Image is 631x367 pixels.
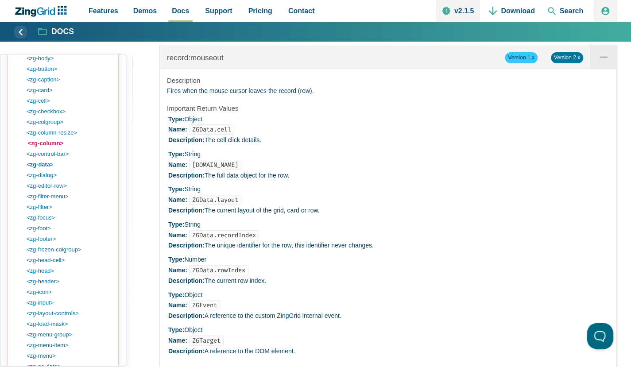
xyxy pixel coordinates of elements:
[172,5,189,17] span: Docs
[27,255,111,266] a: <zg-head-cell>
[27,181,111,191] a: <zg-editor-row>
[168,221,184,228] strong: Type:
[27,234,111,244] a: <zg-footer>
[189,265,248,275] code: ZGData.rowIndex
[189,336,224,346] code: ZGTarget
[189,300,220,310] code: ZGEvent
[189,124,234,135] code: ZGData.cell
[168,337,187,344] strong: Name:
[27,212,111,223] a: <zg-focus>
[27,287,111,297] a: <zg-icon>
[168,267,187,274] strong: Name:
[27,351,111,361] a: <zg-menu>
[587,323,613,349] iframe: Toggle Customer Support
[27,106,111,117] a: <zg-checkbox>
[168,291,184,298] strong: Type:
[168,151,184,158] strong: Type:
[168,172,205,179] strong: Description:
[27,266,111,276] a: <zg-head>
[27,297,111,308] a: <zg-input>
[27,159,111,170] a: <zg-data>
[27,191,111,202] a: <zg-filter-menu>
[168,348,205,355] strong: Description:
[168,149,609,181] li: String The full data object for the row.
[27,340,111,351] a: <zg-menu-item>
[168,326,184,333] strong: Type:
[27,64,111,74] a: <zg-button>
[168,312,205,319] strong: Description:
[27,53,111,64] a: <zg-body>
[505,52,537,63] span: Version 1.x
[27,170,111,181] a: <zg-dialog>
[168,184,609,216] li: String The current layout of the grid, card or row.
[168,255,609,286] li: Number The current row index.
[168,290,609,321] li: Object A reference to the custom ZingGrid internal event.
[27,319,111,329] a: <zg-load-mask>
[14,6,71,17] a: ZingChart Logo. Click to return to the homepage
[168,242,205,249] strong: Description:
[168,207,205,214] strong: Description:
[27,149,111,159] a: <zg-control-bar>
[168,277,205,284] strong: Description:
[168,161,187,168] strong: Name:
[167,54,224,62] a: record:mouseout
[168,301,187,309] strong: Name:
[28,138,112,149] a: <zg-column>
[27,96,111,106] a: <zg-cell>
[205,5,232,17] span: Support
[168,196,187,203] strong: Name:
[133,5,157,17] span: Demos
[168,116,184,123] strong: Type:
[168,136,205,143] strong: Description:
[27,276,111,287] a: <zg-header>
[168,325,609,356] li: Object A reference to the DOM element.
[27,117,111,127] a: <zg-colgroup>
[168,114,609,146] li: Object The cell click details.
[168,126,187,133] strong: Name:
[167,76,609,85] h4: Description
[27,223,111,234] a: <zg-foot>
[189,230,259,240] code: ZGData.recordIndex
[27,202,111,212] a: <zg-filter>
[168,220,609,251] li: String The unique identifier for the row, this identifier never changes.
[27,127,111,138] a: <zg-column-resize>
[168,232,187,239] strong: Name:
[51,28,74,36] strong: Docs
[189,195,241,205] code: ZGData.layout
[89,5,118,17] span: Features
[27,329,111,340] a: <zg-menu-group>
[551,52,583,63] span: Version 2.x
[168,256,184,263] strong: Type:
[39,27,74,37] a: Docs
[288,5,315,17] span: Contact
[27,308,111,319] a: <zg-layout-controls>
[27,244,111,255] a: <zg-frozen-colgroup>
[27,74,111,85] a: <zg-caption>
[167,86,609,97] p: Fires when the mouse cursor leaves the record (row).
[27,85,111,96] a: <zg-card>
[248,5,272,17] span: Pricing
[189,160,241,170] code: [DOMAIN_NAME]
[167,104,609,113] h4: Important Return Values
[168,185,184,193] strong: Type:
